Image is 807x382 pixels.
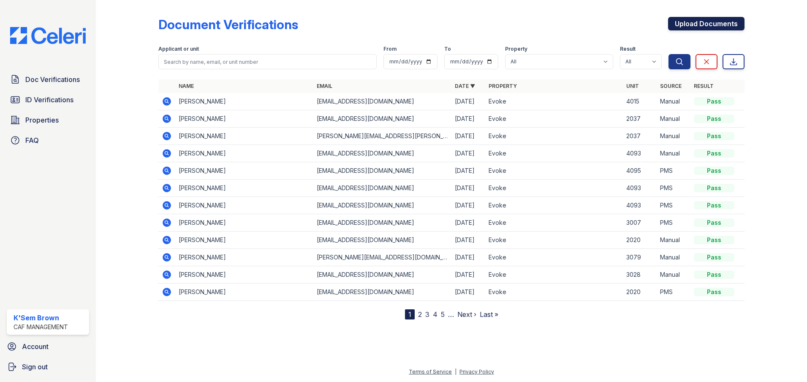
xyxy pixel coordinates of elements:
div: CAF Management [14,323,68,331]
td: 3007 [623,214,657,232]
td: [EMAIL_ADDRESS][DOMAIN_NAME] [313,232,451,249]
td: Manual [657,232,690,249]
a: Properties [7,112,89,128]
td: [DATE] [451,214,485,232]
span: FAQ [25,135,39,145]
td: Evoke [485,110,623,128]
a: Doc Verifications [7,71,89,88]
td: [EMAIL_ADDRESS][DOMAIN_NAME] [313,214,451,232]
td: [PERSON_NAME] [175,162,313,180]
td: 4093 [623,145,657,162]
a: ID Verifications [7,91,89,108]
span: Properties [25,115,59,125]
td: [PERSON_NAME][EMAIL_ADDRESS][DOMAIN_NAME] [313,249,451,266]
a: Source [660,83,682,89]
img: CE_Logo_Blue-a8612792a0a2168367f1c8372b55b34899dd931a85d93a1a3d3e32e68fde9ad4.png [3,27,92,44]
td: Evoke [485,197,623,214]
td: [DATE] [451,232,485,249]
td: [PERSON_NAME] [175,284,313,301]
td: Manual [657,145,690,162]
td: Evoke [485,266,623,284]
label: Result [620,46,636,52]
td: [EMAIL_ADDRESS][DOMAIN_NAME] [313,197,451,214]
td: [PERSON_NAME] [175,249,313,266]
span: Doc Verifications [25,74,80,85]
a: Last » [480,310,498,319]
td: [PERSON_NAME][EMAIL_ADDRESS][PERSON_NAME][DOMAIN_NAME] [313,128,451,145]
span: Account [22,341,49,352]
a: 4 [433,310,437,319]
span: Sign out [22,362,48,372]
td: Evoke [485,249,623,266]
td: Evoke [485,180,623,197]
td: Manual [657,93,690,110]
td: PMS [657,162,690,180]
td: [DATE] [451,162,485,180]
a: Property [489,83,517,89]
td: Evoke [485,145,623,162]
td: [DATE] [451,249,485,266]
td: 4093 [623,180,657,197]
td: [PERSON_NAME] [175,93,313,110]
a: Privacy Policy [459,368,494,375]
div: Pass [694,236,734,244]
span: … [448,309,454,319]
td: [DATE] [451,93,485,110]
a: Email [317,83,332,89]
a: Upload Documents [668,17,745,30]
td: [EMAIL_ADDRESS][DOMAIN_NAME] [313,145,451,162]
td: Evoke [485,93,623,110]
td: [EMAIL_ADDRESS][DOMAIN_NAME] [313,284,451,301]
div: Document Verifications [158,17,298,32]
a: 5 [441,310,445,319]
td: [PERSON_NAME] [175,232,313,249]
td: Evoke [485,128,623,145]
a: Next › [457,310,476,319]
div: Pass [694,184,734,192]
td: 2020 [623,284,657,301]
td: [PERSON_NAME] [175,197,313,214]
td: [DATE] [451,145,485,162]
td: 4095 [623,162,657,180]
div: Pass [694,201,734,210]
td: [EMAIL_ADDRESS][DOMAIN_NAME] [313,110,451,128]
div: Pass [694,288,734,296]
a: Account [3,338,92,355]
td: PMS [657,214,690,232]
div: Pass [694,270,734,279]
a: Name [179,83,194,89]
div: K'Sem Brown [14,313,68,323]
a: Result [694,83,714,89]
div: Pass [694,149,734,158]
label: To [444,46,451,52]
td: [DATE] [451,197,485,214]
td: Evoke [485,232,623,249]
div: Pass [694,115,734,123]
td: [DATE] [451,110,485,128]
div: 1 [405,309,415,319]
td: Manual [657,249,690,266]
a: FAQ [7,132,89,149]
td: [DATE] [451,180,485,197]
td: Manual [657,128,690,145]
a: Sign out [3,358,92,375]
td: Manual [657,110,690,128]
input: Search by name, email, or unit number [158,54,377,69]
td: [EMAIL_ADDRESS][DOMAIN_NAME] [313,93,451,110]
td: 4093 [623,197,657,214]
td: [PERSON_NAME] [175,110,313,128]
td: 2020 [623,232,657,249]
div: Pass [694,253,734,262]
td: 3028 [623,266,657,284]
td: Evoke [485,214,623,232]
td: [PERSON_NAME] [175,266,313,284]
td: [PERSON_NAME] [175,180,313,197]
div: Pass [694,97,734,106]
td: 2037 [623,128,657,145]
a: 2 [418,310,422,319]
td: Manual [657,266,690,284]
label: Applicant or unit [158,46,199,52]
td: [DATE] [451,266,485,284]
td: PMS [657,180,690,197]
td: [EMAIL_ADDRESS][DOMAIN_NAME] [313,266,451,284]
